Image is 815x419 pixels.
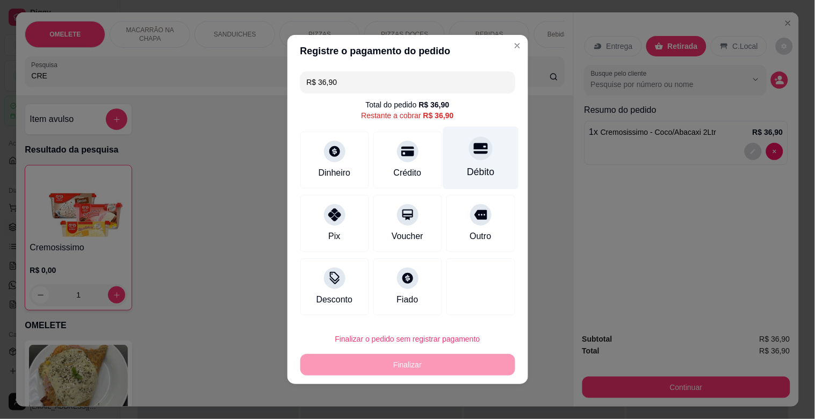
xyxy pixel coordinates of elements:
input: Ex.: hambúrguer de cordeiro [307,71,509,93]
div: Débito [467,165,494,179]
div: Restante a cobrar [361,110,453,121]
div: Total do pedido [366,99,450,110]
div: Voucher [392,230,423,243]
div: R$ 36,90 [423,110,454,121]
button: Close [509,37,526,54]
header: Registre o pagamento do pedido [287,35,528,67]
button: Finalizar o pedido sem registrar pagamento [300,328,515,350]
div: Fiado [396,293,418,306]
div: Pix [328,230,340,243]
div: Desconto [316,293,353,306]
div: Crédito [394,167,422,179]
div: R$ 36,90 [419,99,450,110]
div: Outro [470,230,491,243]
div: Dinheiro [319,167,351,179]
